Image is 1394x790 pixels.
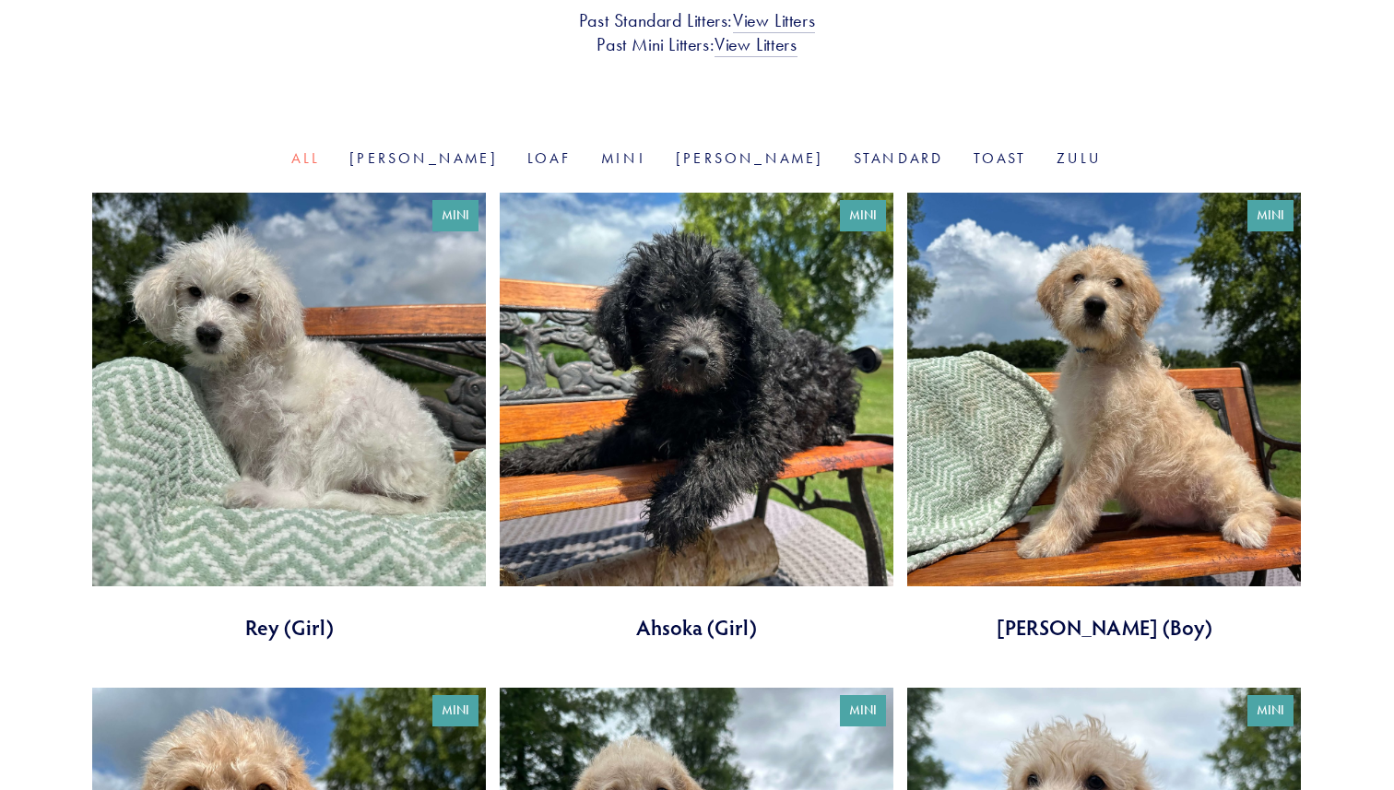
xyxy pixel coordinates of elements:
a: Standard [854,149,944,167]
a: View Litters [733,9,815,33]
a: Zulu [1057,149,1103,167]
a: Loaf [527,149,572,167]
a: All [291,149,320,167]
a: [PERSON_NAME] [349,149,498,167]
a: Mini [601,149,646,167]
a: Toast [974,149,1027,167]
a: View Litters [715,33,797,57]
h3: Past Standard Litters: Past Mini Litters: [92,8,1302,56]
a: [PERSON_NAME] [676,149,824,167]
